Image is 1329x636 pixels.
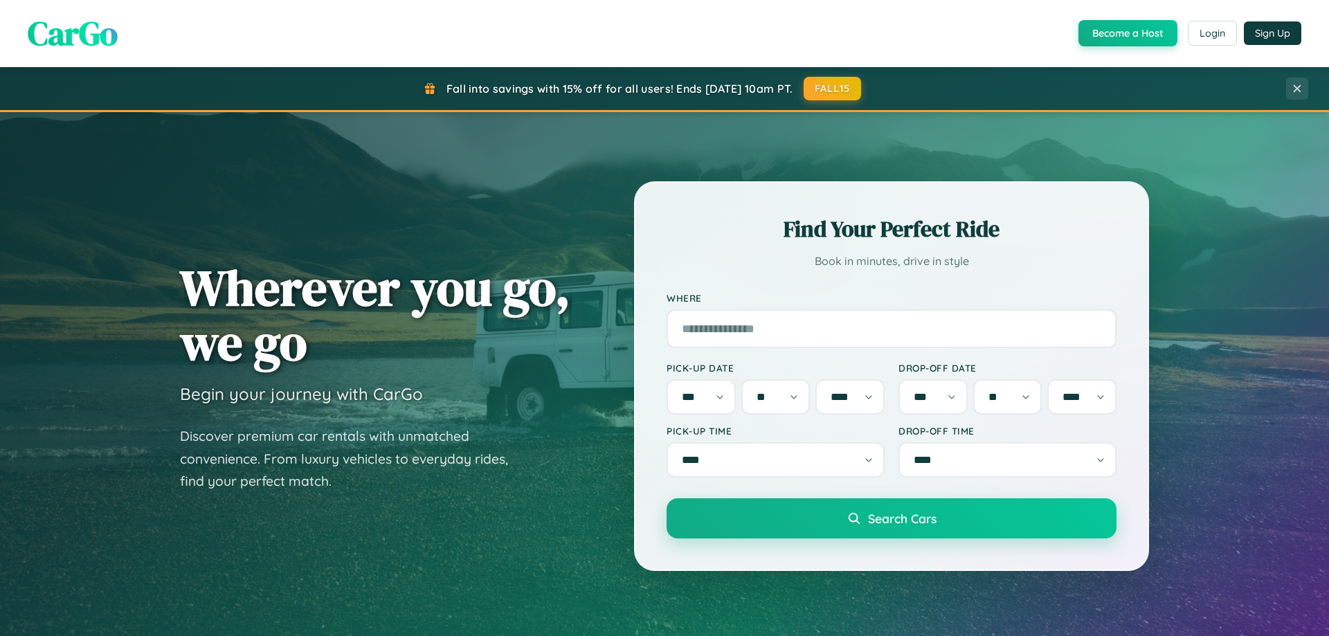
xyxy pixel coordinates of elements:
span: Fall into savings with 15% off for all users! Ends [DATE] 10am PT. [446,82,793,96]
label: Pick-up Date [667,362,885,374]
button: Search Cars [667,498,1116,538]
label: Where [667,292,1116,304]
button: FALL15 [804,77,862,100]
button: Sign Up [1244,21,1301,45]
h3: Begin your journey with CarGo [180,383,423,404]
h2: Find Your Perfect Ride [667,214,1116,244]
h1: Wherever you go, we go [180,260,570,370]
label: Drop-off Date [898,362,1116,374]
button: Become a Host [1078,20,1177,46]
button: Login [1188,21,1237,46]
p: Discover premium car rentals with unmatched convenience. From luxury vehicles to everyday rides, ... [180,425,526,493]
span: Search Cars [868,511,937,526]
label: Pick-up Time [667,425,885,437]
span: CarGo [28,10,118,56]
p: Book in minutes, drive in style [667,251,1116,271]
label: Drop-off Time [898,425,1116,437]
